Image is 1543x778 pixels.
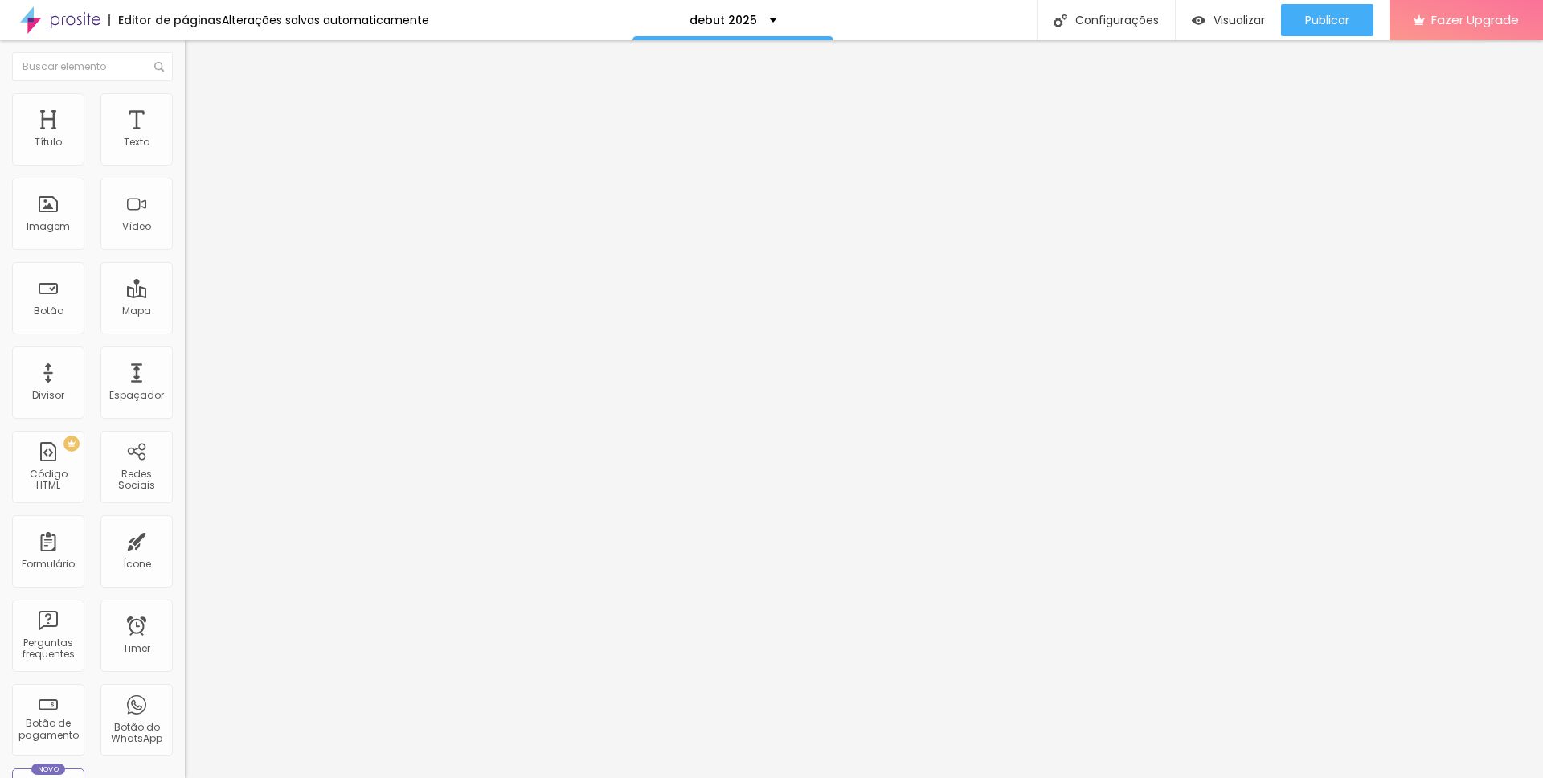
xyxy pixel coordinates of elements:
div: Vídeo [122,221,151,232]
button: Visualizar [1176,4,1281,36]
div: Ícone [123,559,151,570]
span: Publicar [1305,14,1349,27]
div: Título [35,137,62,148]
div: Perguntas frequentes [16,637,80,661]
div: Texto [124,137,149,148]
div: Novo [31,764,66,775]
img: Icone [1054,14,1067,27]
div: Mapa [122,305,151,317]
div: Editor de páginas [108,14,222,26]
div: Botão do WhatsApp [104,722,168,745]
div: Botão [34,305,63,317]
img: Icone [154,62,164,72]
p: debut 2025 [690,14,757,26]
div: Botão de pagamento [16,718,80,741]
div: Alterações salvas automaticamente [222,14,429,26]
div: Espaçador [109,390,164,401]
div: Imagem [27,221,70,232]
div: Timer [123,643,150,654]
div: Código HTML [16,469,80,492]
div: Divisor [32,390,64,401]
div: Redes Sociais [104,469,168,492]
img: view-1.svg [1192,14,1205,27]
span: Fazer Upgrade [1431,13,1519,27]
span: Visualizar [1214,14,1265,27]
button: Publicar [1281,4,1373,36]
input: Buscar elemento [12,52,173,81]
div: Formulário [22,559,75,570]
